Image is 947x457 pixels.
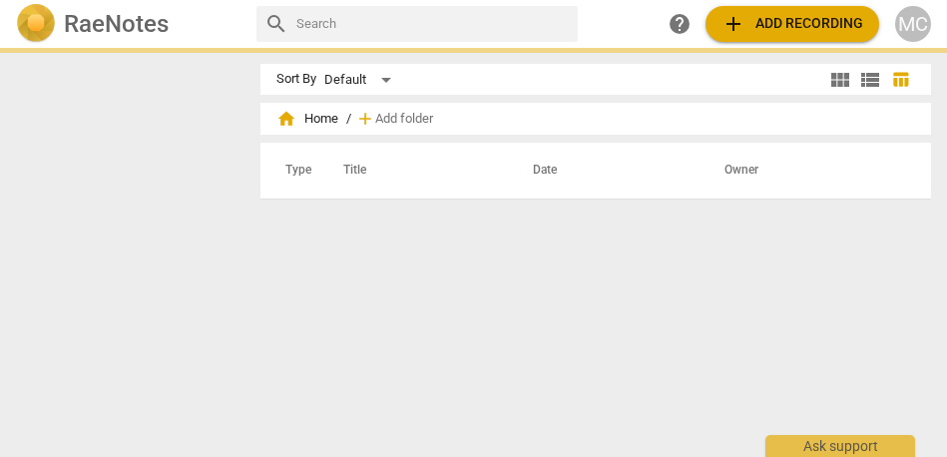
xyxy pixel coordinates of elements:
th: Type [269,143,319,199]
div: Sort By [276,72,316,87]
th: Title [319,143,509,199]
button: Tile view [825,65,855,95]
input: Search [296,8,570,40]
button: Table view [885,65,915,95]
span: Add recording [721,12,863,36]
button: MC [895,6,931,42]
th: Owner [701,143,910,199]
button: Upload [706,6,879,42]
span: add [721,12,745,36]
div: Default [324,64,398,96]
span: view_module [828,68,852,92]
span: search [264,12,288,36]
th: Date [509,143,701,199]
a: LogoRaeNotes [16,4,240,44]
span: help [668,12,692,36]
span: table_chart [891,70,910,89]
a: Help [662,6,698,42]
img: Logo [16,4,56,44]
h2: RaeNotes [64,10,169,38]
button: List view [855,65,885,95]
span: Add folder [375,112,433,127]
span: Home [276,109,338,129]
div: Ask support [765,435,915,457]
span: add [355,109,375,129]
span: / [346,112,351,127]
span: home [276,109,296,129]
span: view_list [858,68,882,92]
